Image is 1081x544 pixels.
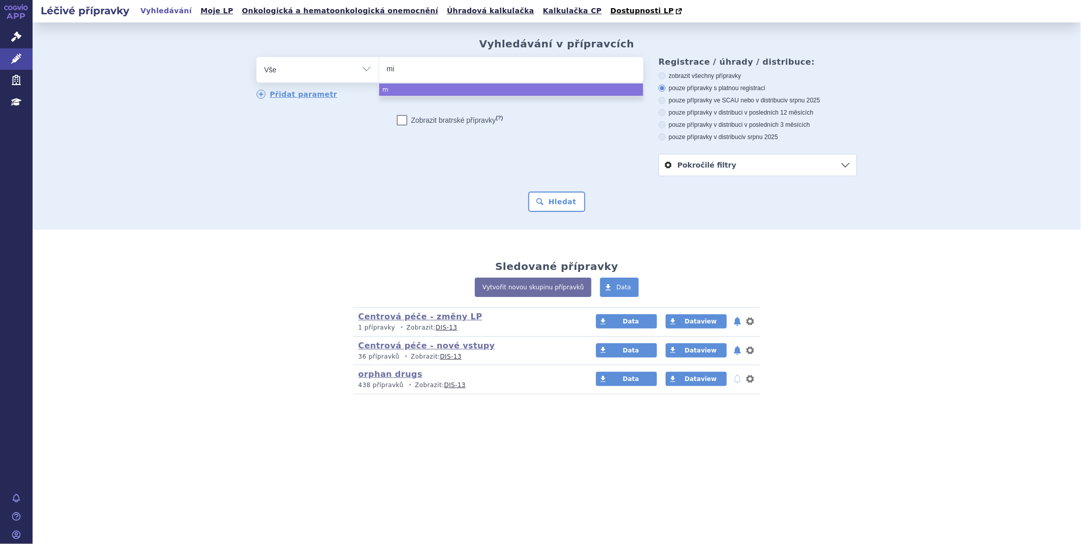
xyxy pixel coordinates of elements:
[358,382,404,389] span: 438 přípravků
[745,373,755,385] button: nastavení
[596,372,657,386] a: Data
[666,314,727,329] a: Dataview
[358,323,577,332] p: Zobrazit:
[659,121,857,129] label: pouze přípravky v distribuci v posledních 3 měsících
[528,192,586,212] button: Hledat
[607,4,687,18] a: Dostupnosti LP
[495,260,618,273] h2: Sledované přípravky
[666,372,727,386] a: Dataview
[732,344,743,357] button: notifikace
[257,90,337,99] a: Přidat parametr
[137,4,195,18] a: Vyhledávání
[358,341,495,350] a: Centrová péče - nové vstupy
[479,38,635,50] h2: Vyhledávání v přípravcích
[397,115,503,125] label: Zobrazit bratrské přípravky
[436,324,457,331] a: DIS-13
[358,312,482,321] a: Centrová péče - změny LP
[406,381,415,390] i: •
[402,352,411,361] i: •
[659,154,857,176] a: Pokročilé filtry
[745,344,755,357] button: nastavení
[785,97,820,104] span: v srpnu 2025
[496,115,503,121] abbr: (?)
[596,343,657,358] a: Data
[239,4,441,18] a: Onkologická a hematoonkologická onemocnění
[623,375,639,383] span: Data
[732,373,743,385] button: notifikace
[666,343,727,358] a: Dataview
[659,72,857,80] label: zobrazit všechny přípravky
[685,375,717,383] span: Dataview
[444,382,466,389] a: DIS-13
[358,352,577,361] p: Zobrazit:
[197,4,236,18] a: Moje LP
[440,353,462,360] a: DIS-13
[685,347,717,354] span: Dataview
[623,347,639,354] span: Data
[659,108,857,117] label: pouze přípravky v distribuci v posledních 12 měsících
[358,324,395,331] span: 1 přípravky
[444,4,537,18] a: Úhradová kalkulačka
[358,353,400,360] span: 36 přípravků
[659,84,857,92] label: pouze přípravky s platnou registrací
[616,284,631,291] span: Data
[610,7,674,15] span: Dostupnosti LP
[475,278,591,297] a: Vytvořit novou skupinu přípravků
[745,315,755,328] button: nastavení
[596,314,657,329] a: Data
[685,318,717,325] span: Dataview
[623,318,639,325] span: Data
[358,369,422,379] a: orphan drugs
[379,84,643,96] li: m
[732,315,743,328] button: notifikace
[659,133,857,141] label: pouze přípravky v distribuci
[600,278,639,297] a: Data
[540,4,605,18] a: Kalkulačka CP
[358,381,577,390] p: Zobrazit:
[743,133,778,141] span: v srpnu 2025
[659,57,857,67] h3: Registrace / úhrady / distribuce:
[33,4,137,18] h2: Léčivé přípravky
[659,96,857,104] label: pouze přípravky ve SCAU nebo v distribuci
[397,323,407,332] i: •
